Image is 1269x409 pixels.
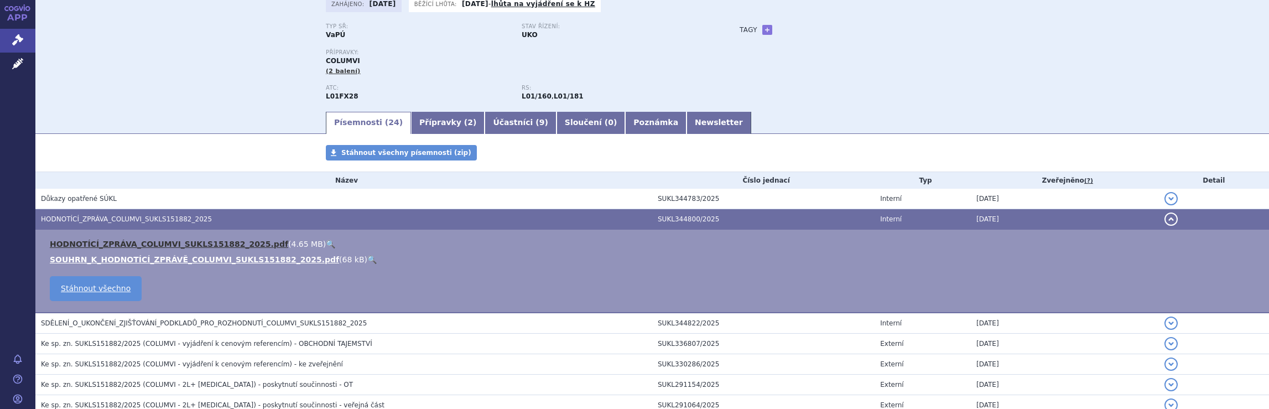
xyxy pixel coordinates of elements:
span: 68 kB [342,255,365,264]
button: detail [1164,213,1178,226]
a: Účastníci (9) [485,112,556,134]
th: Číslo jednací [652,172,875,189]
span: Interní [880,215,902,223]
span: 2 [467,118,473,127]
h3: Tagy [740,23,757,37]
span: Ke sp. zn. SUKLS151882/2025 (COLUMVI - 2L+ DLBCL) - poskytnutí součinnosti - veřejná část [41,401,384,409]
td: SUKL344783/2025 [652,189,875,209]
span: Interní [880,195,902,203]
a: SOUHRN_K_HODNOTÍCÍ_ZPRÁVĚ_COLUMVI_SUKLS151882_2025.pdf [50,255,339,264]
span: Stáhnout všechny písemnosti (zip) [341,149,471,157]
strong: UKO [522,31,538,39]
td: [DATE] [971,313,1159,334]
a: 🔍 [367,255,377,264]
button: detail [1164,192,1178,205]
td: SUKL291154/2025 [652,375,875,395]
td: [DATE] [971,209,1159,230]
span: Externí [880,340,903,348]
a: Poznámka [625,112,686,134]
span: 4.65 MB [291,240,323,248]
strong: VaPÚ [326,31,345,39]
th: Typ [875,172,971,189]
strong: monoklonální protilátky a konjugáty protilátka – léčivo [522,92,552,100]
td: [DATE] [971,189,1159,209]
a: Přípravky (2) [411,112,485,134]
a: 🔍 [326,240,335,248]
td: SUKL344822/2025 [652,313,875,334]
th: Detail [1159,172,1269,189]
li: ( ) [50,254,1258,265]
span: SDĚLENÍ_O_UKONČENÍ_ZJIŠŤOVÁNÍ_PODKLADŮ_PRO_ROZHODNUTÍ_COLUMVI_SUKLS151882_2025 [41,319,367,327]
p: RS: [522,85,706,91]
a: Newsletter [686,112,751,134]
button: detail [1164,378,1178,391]
div: , [522,85,717,101]
span: Ke sp. zn. SUKLS151882/2025 (COLUMVI - 2L+ DLBCL) - poskytnutí součinnosti - OT [41,381,353,389]
button: detail [1164,317,1178,330]
span: Externí [880,381,903,389]
button: detail [1164,337,1178,350]
span: Ke sp. zn. SUKLS151882/2025 (COLUMVI - vyjádření k cenovým referencím) - ke zveřejnění [41,360,343,368]
strong: glofitamab pro indikaci relabující / refrakterní difuzní velkobuněčný B-lymfom (DLBCL) [554,92,584,100]
td: [DATE] [971,354,1159,375]
span: Interní [880,319,902,327]
span: Důkazy opatřené SÚKL [41,195,117,203]
a: HODNOTÍCÍ_ZPRÁVA_COLUMVI_SUKLS151882_2025.pdf [50,240,288,248]
span: 0 [608,118,613,127]
td: SUKL336807/2025 [652,334,875,354]
span: Externí [880,401,903,409]
a: Písemnosti (24) [326,112,411,134]
a: + [762,25,772,35]
th: Název [35,172,652,189]
strong: GLOFITAMAB [326,92,358,100]
p: Stav řízení: [522,23,706,30]
span: 9 [539,118,545,127]
span: COLUMVI [326,57,360,65]
button: detail [1164,358,1178,371]
span: HODNOTÍCÍ_ZPRÁVA_COLUMVI_SUKLS151882_2025 [41,215,212,223]
td: SUKL344800/2025 [652,209,875,230]
a: Stáhnout všechno [50,276,142,301]
span: (2 balení) [326,68,361,75]
td: [DATE] [971,375,1159,395]
span: 24 [388,118,399,127]
p: Typ SŘ: [326,23,511,30]
a: Sloučení (0) [557,112,625,134]
span: Ke sp. zn. SUKLS151882/2025 (COLUMVI - vyjádření k cenovým referencím) - OBCHODNÍ TAJEMSTVÍ [41,340,372,348]
a: Stáhnout všechny písemnosti (zip) [326,145,477,161]
p: Přípravky: [326,49,717,56]
td: [DATE] [971,334,1159,354]
p: ATC: [326,85,511,91]
abbr: (?) [1084,177,1093,185]
li: ( ) [50,239,1258,250]
th: Zveřejněno [971,172,1159,189]
td: SUKL330286/2025 [652,354,875,375]
span: Externí [880,360,903,368]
